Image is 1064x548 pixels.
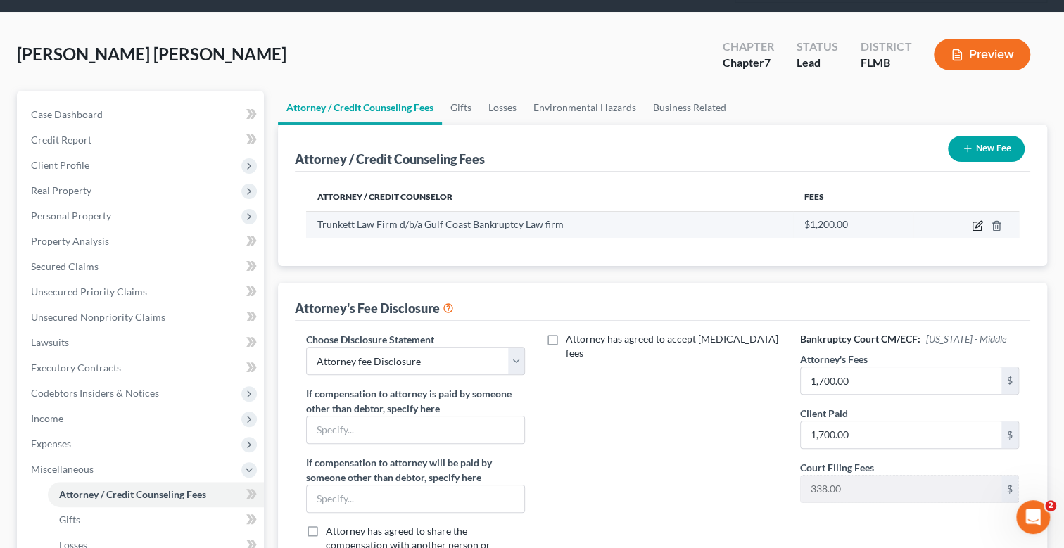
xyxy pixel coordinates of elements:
[306,386,525,416] label: If compensation to attorney is paid by someone other than debtor, specify here
[801,421,1001,448] input: 0.00
[317,218,564,230] span: Trunkett Law Firm d/b/a Gulf Coast Bankruptcy Law firm
[442,91,480,125] a: Gifts
[20,305,264,330] a: Unsecured Nonpriority Claims
[59,488,206,500] span: Attorney / Credit Counseling Fees
[31,108,103,120] span: Case Dashboard
[800,406,848,421] label: Client Paid
[17,44,286,64] span: [PERSON_NAME] [PERSON_NAME]
[317,191,452,202] span: Attorney / Credit Counselor
[797,55,838,71] div: Lead
[1045,500,1056,511] span: 2
[31,134,91,146] span: Credit Report
[1016,500,1050,534] iframe: Intercom live chat
[926,333,1006,345] span: [US_STATE] - Middle
[20,127,264,153] a: Credit Report
[861,39,911,55] div: District
[723,39,774,55] div: Chapter
[1001,421,1018,448] div: $
[1001,367,1018,394] div: $
[797,39,838,55] div: Status
[1001,476,1018,502] div: $
[723,55,774,71] div: Chapter
[31,184,91,196] span: Real Property
[48,507,264,533] a: Gifts
[934,39,1030,70] button: Preview
[20,279,264,305] a: Unsecured Priority Claims
[20,330,264,355] a: Lawsuits
[20,254,264,279] a: Secured Claims
[31,235,109,247] span: Property Analysis
[31,463,94,475] span: Miscellaneous
[801,476,1001,502] input: 0.00
[804,191,824,202] span: Fees
[31,286,147,298] span: Unsecured Priority Claims
[31,412,63,424] span: Income
[800,332,1019,346] h6: Bankruptcy Court CM/ECF:
[480,91,525,125] a: Losses
[59,514,80,525] span: Gifts
[307,416,524,443] input: Specify...
[764,56,771,69] span: 7
[948,136,1025,162] button: New Fee
[31,159,89,171] span: Client Profile
[31,387,159,399] span: Codebtors Insiders & Notices
[20,102,264,127] a: Case Dashboard
[20,355,264,381] a: Executory Contracts
[31,311,165,323] span: Unsecured Nonpriority Claims
[800,352,868,367] label: Attorney's Fees
[566,333,778,359] span: Attorney has agreed to accept [MEDICAL_DATA] fees
[48,482,264,507] a: Attorney / Credit Counseling Fees
[306,455,525,485] label: If compensation to attorney will be paid by someone other than debtor, specify here
[295,300,454,317] div: Attorney's Fee Disclosure
[800,460,874,475] label: Court Filing Fees
[525,91,645,125] a: Environmental Hazards
[804,218,848,230] span: $1,200.00
[31,438,71,450] span: Expenses
[31,362,121,374] span: Executory Contracts
[306,332,434,347] label: Choose Disclosure Statement
[31,260,99,272] span: Secured Claims
[307,485,524,512] input: Specify...
[31,336,69,348] span: Lawsuits
[801,367,1001,394] input: 0.00
[645,91,735,125] a: Business Related
[295,151,485,167] div: Attorney / Credit Counseling Fees
[861,55,911,71] div: FLMB
[31,210,111,222] span: Personal Property
[20,229,264,254] a: Property Analysis
[278,91,442,125] a: Attorney / Credit Counseling Fees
